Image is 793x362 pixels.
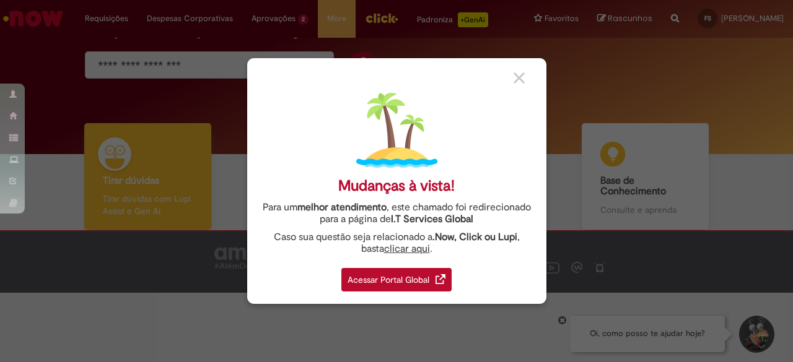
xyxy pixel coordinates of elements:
[297,201,387,213] strong: melhor atendimento
[384,236,430,255] a: clicar aqui
[436,274,445,284] img: redirect_link.png
[356,90,437,171] img: island.png
[338,177,455,195] div: Mudanças à vista!
[256,231,537,255] div: Caso sua questão seja relacionado a , basta .
[432,231,517,243] strong: .Now, Click ou Lupi
[341,268,452,291] div: Acessar Portal Global
[256,202,537,225] div: Para um , este chamado foi redirecionado para a página de
[391,206,473,225] a: I.T Services Global
[341,261,452,291] a: Acessar Portal Global
[514,72,525,84] img: close_button_grey.png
